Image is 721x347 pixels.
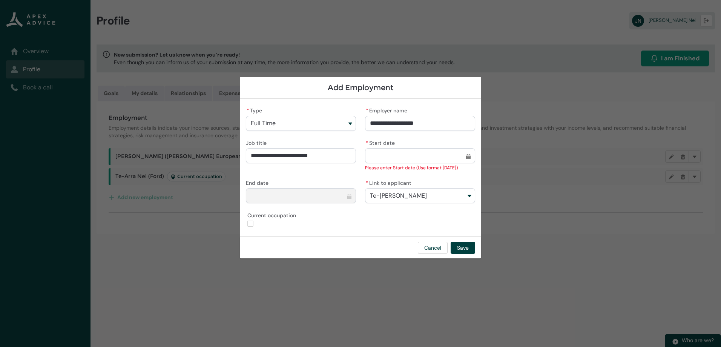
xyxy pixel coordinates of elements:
[366,107,368,114] abbr: required
[247,210,299,219] span: Current occupation
[365,138,398,147] label: Start date
[418,242,448,254] button: Cancel
[247,107,249,114] abbr: required
[246,105,265,114] label: Type
[366,180,368,186] abbr: required
[365,188,475,203] button: Link to applicant
[251,120,276,127] span: Full Time
[246,138,270,147] label: Job title
[370,192,427,199] span: Te-[PERSON_NAME]
[365,178,414,187] label: Link to applicant
[246,178,272,187] label: End date
[365,105,410,114] label: Employer name
[246,116,356,131] button: Type
[366,140,368,146] abbr: required
[246,83,475,92] h1: Add Employment
[451,242,475,254] button: Save
[365,164,475,172] div: Please enter Start date (Use format [DATE])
